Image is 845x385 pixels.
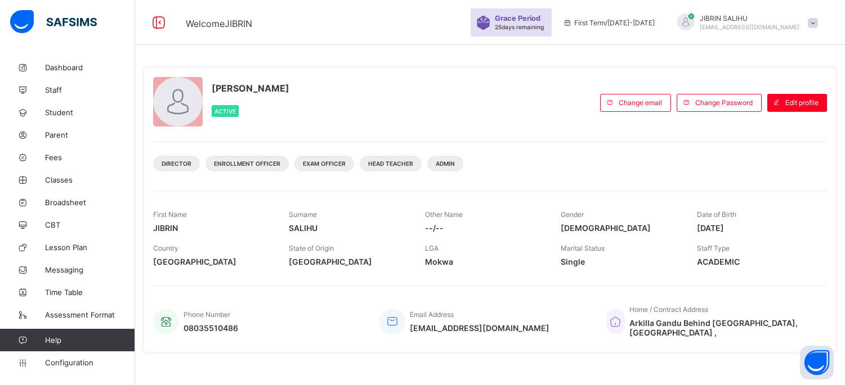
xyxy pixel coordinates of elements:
[629,318,816,337] span: Arkilla Gandu Behind [GEOGRAPHIC_DATA], [GEOGRAPHIC_DATA] ,
[697,223,816,233] span: [DATE]
[563,19,655,27] span: session/term information
[476,16,490,30] img: sticker-purple.71386a28dfed39d6af7621340158ba97.svg
[212,83,289,94] span: [PERSON_NAME]
[153,210,187,219] span: First Name
[45,85,135,94] span: Staff
[184,323,238,333] span: 08035510486
[45,243,135,252] span: Lesson Plan
[410,310,454,319] span: Email Address
[425,244,439,252] span: LGA
[495,24,544,30] span: 25 days remaining
[785,98,819,107] span: Edit profile
[214,108,236,115] span: Active
[619,98,662,107] span: Change email
[425,210,463,219] span: Other Name
[45,220,135,229] span: CBT
[153,223,272,233] span: JIBRIN
[45,130,135,139] span: Parent
[303,160,346,167] span: Exam Officer
[425,223,544,233] span: --/--
[697,257,816,266] span: ACADEMIC
[214,160,280,167] span: Enrollment Officer
[697,244,730,252] span: Staff Type
[289,223,408,233] span: SALIHU
[368,160,413,167] span: Head Teacher
[45,153,135,162] span: Fees
[495,14,540,22] span: Grace Period
[425,257,544,266] span: Mokwa
[162,160,191,167] span: Director
[289,244,334,252] span: State of Origin
[186,18,252,29] span: Welcome JIBRIN
[153,244,178,252] span: Country
[45,63,135,72] span: Dashboard
[45,198,135,207] span: Broadsheet
[695,98,753,107] span: Change Password
[410,323,549,333] span: [EMAIL_ADDRESS][DOMAIN_NAME]
[45,310,135,319] span: Assessment Format
[10,10,97,34] img: safsims
[561,244,605,252] span: Marital Status
[561,223,679,233] span: [DEMOGRAPHIC_DATA]
[561,210,584,219] span: Gender
[153,257,272,266] span: [GEOGRAPHIC_DATA]
[45,358,135,367] span: Configuration
[436,160,455,167] span: Admin
[800,346,834,379] button: Open asap
[289,210,317,219] span: Surname
[629,305,708,314] span: Home / Contract Address
[666,13,824,32] div: JIBRINSALIHU
[45,336,135,345] span: Help
[561,257,679,266] span: Single
[700,14,799,22] span: JIBRIN SALIHU
[45,288,135,297] span: Time Table
[45,108,135,117] span: Student
[289,257,408,266] span: [GEOGRAPHIC_DATA]
[700,24,799,30] span: [EMAIL_ADDRESS][DOMAIN_NAME]
[184,310,230,319] span: Phone Number
[45,265,135,274] span: Messaging
[697,210,736,219] span: Date of Birth
[45,175,135,184] span: Classes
